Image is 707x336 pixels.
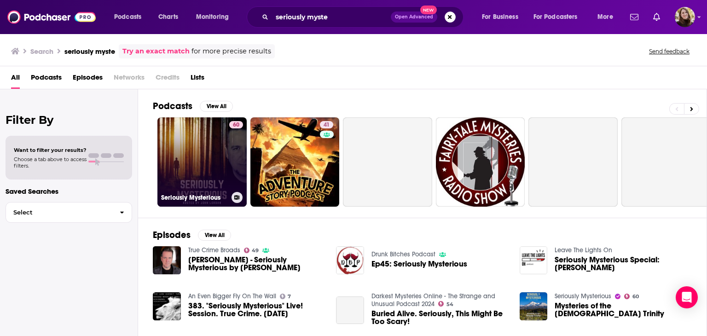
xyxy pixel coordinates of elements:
a: 60Seriously Mysterious [157,117,247,207]
span: Charts [158,11,178,23]
h2: Podcasts [153,100,192,112]
a: Show notifications dropdown [649,9,664,25]
a: True Crime Broads [188,246,240,254]
a: Darkest Mysteries Online - The Strange and Unusual Podcast 2024 [371,292,495,308]
a: 49 [244,248,259,253]
button: View All [200,101,233,112]
a: Lists [191,70,204,89]
a: Mysteries of the Shasta Trinity [555,302,692,318]
span: Seriously Mysterious Special: [PERSON_NAME] [555,256,692,272]
a: Charts [152,10,184,24]
span: Credits [156,70,180,89]
a: All [11,70,20,89]
button: Open AdvancedNew [391,12,437,23]
span: 60 [233,121,239,130]
a: 54 [438,301,453,307]
button: open menu [108,10,153,24]
span: Select [6,209,112,215]
img: Podchaser - Follow, Share and Rate Podcasts [7,8,96,26]
span: Networks [114,70,145,89]
a: Leave The Lights On [555,246,612,254]
button: open menu [591,10,625,24]
img: 383. "Seriously Mysterious" Live! Session. True Crime. 10/01/20 [153,292,181,320]
span: 7 [288,295,291,299]
button: Select [6,202,132,223]
span: 383. "Seriously Mysterious" Live! Session. True Crime. [DATE] [188,302,325,318]
button: open menu [527,10,591,24]
h3: seriously myste [64,47,115,56]
a: Ep45: Seriously Mysterious [371,260,467,268]
h2: Filter By [6,113,132,127]
span: Monitoring [196,11,229,23]
button: open menu [475,10,530,24]
div: Open Intercom Messenger [676,286,698,308]
a: Drunk Bitches Podcast [371,250,435,258]
a: Seriously Mysterious Special: Tommy Jodry [555,256,692,272]
div: Search podcasts, credits, & more... [255,6,472,28]
a: Show notifications dropdown [626,9,642,25]
span: Podcasts [114,11,141,23]
span: For Podcasters [533,11,578,23]
span: Open Advanced [395,15,433,19]
a: Podcasts [31,70,62,89]
a: 41 [250,117,340,207]
img: Seriously Mysterious Special: Tommy Jodry [520,246,548,274]
a: Buried Alive. Seriously, This Might Be Too Scary! [336,296,364,324]
img: User Profile [675,7,695,27]
a: PodcastsView All [153,100,233,112]
span: Logged in as katiefuchs [675,7,695,27]
span: For Business [482,11,518,23]
a: An Even Bigger Fly On The Wall [188,292,276,300]
img: Missy Bevers - Seriously Mysterious by John Lordan [153,246,181,274]
span: Mysteries of the [DEMOGRAPHIC_DATA] Trinity [555,302,692,318]
h3: Search [30,47,53,56]
span: 54 [446,302,453,307]
a: Episodes [73,70,103,89]
a: Missy Bevers - Seriously Mysterious by John Lordan [188,256,325,272]
span: 60 [632,295,639,299]
button: Send feedback [646,47,692,55]
a: Try an exact match [122,46,190,57]
h3: Seriously Mysterious [161,194,228,202]
a: 60 [624,294,639,299]
a: 7 [280,294,291,299]
span: More [597,11,613,23]
span: Want to filter your results? [14,147,87,153]
span: 41 [324,121,330,130]
h2: Episodes [153,229,191,241]
img: Mysteries of the Shasta Trinity [520,292,548,320]
img: Ep45: Seriously Mysterious [336,246,364,274]
input: Search podcasts, credits, & more... [272,10,391,24]
span: for more precise results [191,46,271,57]
span: New [420,6,437,14]
a: 383. "Seriously Mysterious" Live! Session. True Crime. 10/01/20 [188,302,325,318]
a: Buried Alive. Seriously, This Might Be Too Scary! [371,310,509,325]
button: open menu [190,10,241,24]
a: 41 [320,121,333,128]
button: View All [198,230,231,241]
a: Seriously Mysterious [555,292,611,300]
span: Choose a tab above to access filters. [14,156,87,169]
a: 60 [229,121,243,128]
span: [PERSON_NAME] - Seriously Mysterious by [PERSON_NAME] [188,256,325,272]
a: EpisodesView All [153,229,231,241]
button: Show profile menu [675,7,695,27]
p: Saved Searches [6,187,132,196]
span: 49 [252,249,259,253]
